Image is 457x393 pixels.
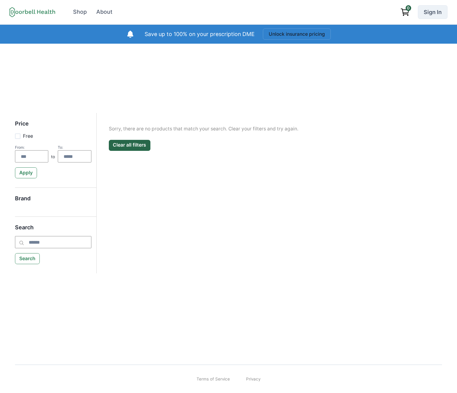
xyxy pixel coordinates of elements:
[246,376,260,382] a: Privacy
[15,195,91,207] h5: Brand
[109,140,150,151] button: Clear all filters
[69,5,91,19] a: Shop
[15,120,91,133] h5: Price
[23,133,33,140] p: Free
[15,224,91,236] h5: Search
[397,5,413,19] a: View cart
[58,145,91,150] div: To:
[51,154,55,162] p: to
[406,5,411,11] span: 0
[418,5,448,19] a: Sign In
[15,253,40,264] button: Search
[109,125,430,133] p: Sorry, there are no products that match your search. Clear your filters and try again.
[96,8,112,16] div: About
[92,5,117,19] a: About
[197,376,230,382] a: Terms of Service
[15,167,37,178] button: Apply
[15,145,49,150] div: From:
[145,30,255,38] p: Save up to 100% on your prescription DME
[73,8,87,16] div: Shop
[263,28,331,40] button: Unlock insurance pricing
